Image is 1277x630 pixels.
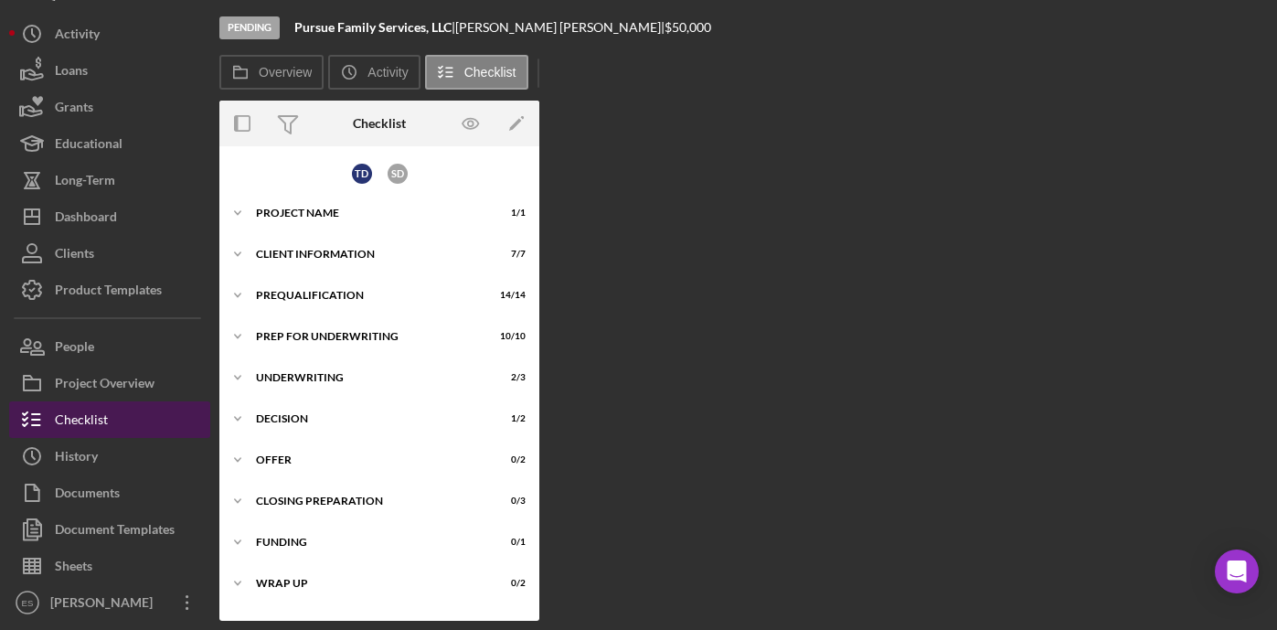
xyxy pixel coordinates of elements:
div: Project Overview [55,365,154,406]
button: Long-Term [9,162,210,198]
button: Documents [9,475,210,511]
div: 10 / 10 [493,331,526,342]
div: Closing Preparation [256,496,480,507]
div: Checklist [55,401,108,443]
div: | [294,20,455,35]
div: Sheets [55,548,92,589]
div: 0 / 2 [493,578,526,589]
div: Long-Term [55,162,115,203]
div: Product Templates [55,272,162,313]
div: Project Name [256,208,480,219]
button: Document Templates [9,511,210,548]
div: People [55,328,94,369]
div: Decision [256,413,480,424]
div: Educational [55,125,122,166]
button: History [9,438,210,475]
div: [PERSON_NAME] [PERSON_NAME] | [455,20,665,35]
div: Wrap Up [256,578,480,589]
div: 1 / 1 [493,208,526,219]
div: Offer [256,454,480,465]
div: Underwriting [256,372,480,383]
div: Activity [55,16,100,57]
button: People [9,328,210,365]
label: Overview [259,65,312,80]
span: $50,000 [665,19,711,35]
div: 0 / 1 [493,537,526,548]
div: S D [388,164,408,184]
button: Dashboard [9,198,210,235]
button: ES[PERSON_NAME] [9,584,210,621]
div: Client Information [256,249,480,260]
div: Dashboard [55,198,117,240]
div: Prequalification [256,290,480,301]
div: 0 / 3 [493,496,526,507]
label: Checklist [464,65,516,80]
button: Sheets [9,548,210,584]
button: Checklist [9,401,210,438]
div: T D [352,164,372,184]
div: Documents [55,475,120,516]
div: Grants [55,89,93,130]
button: Activity [328,55,420,90]
div: Clients [55,235,94,276]
div: Prep for Underwriting [256,331,480,342]
button: Grants [9,89,210,125]
div: Document Templates [55,511,175,552]
text: ES [22,598,34,608]
div: Funding [256,537,480,548]
div: [PERSON_NAME] [46,584,165,625]
div: 1 / 2 [493,413,526,424]
div: 2 / 3 [493,372,526,383]
button: Clients [9,235,210,272]
div: Open Intercom Messenger [1215,550,1259,593]
button: Product Templates [9,272,210,308]
div: Loans [55,52,88,93]
button: Activity [9,16,210,52]
div: 14 / 14 [493,290,526,301]
button: Checklist [425,55,528,90]
button: Loans [9,52,210,89]
b: Pursue Family Services, LLC [294,19,452,35]
button: Educational [9,125,210,162]
div: History [55,438,98,479]
label: Activity [367,65,408,80]
div: 0 / 2 [493,454,526,465]
div: 7 / 7 [493,249,526,260]
button: Project Overview [9,365,210,401]
button: Overview [219,55,324,90]
div: Checklist [353,116,406,131]
div: Pending [219,16,280,39]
